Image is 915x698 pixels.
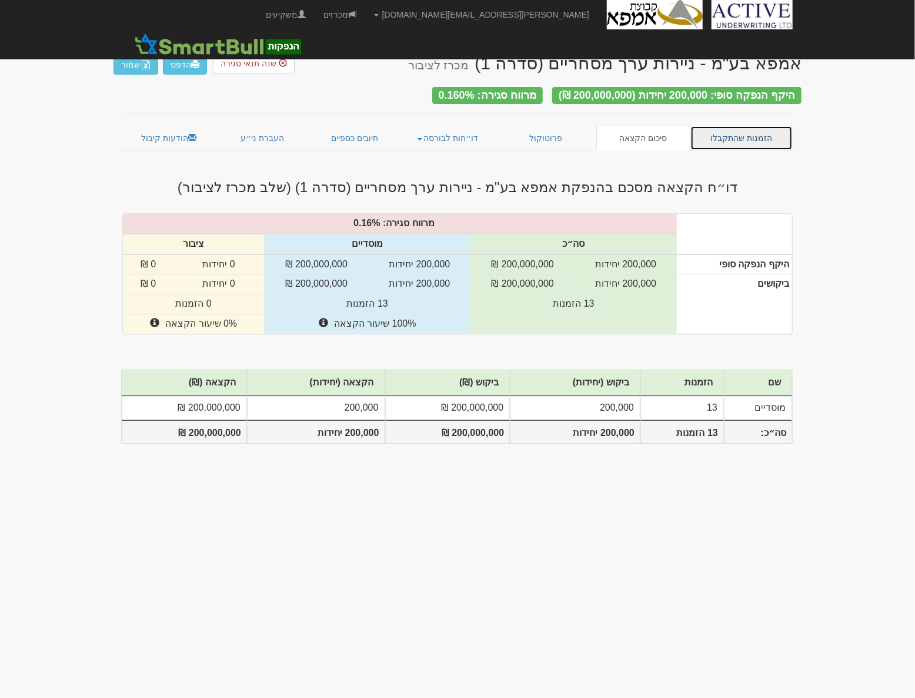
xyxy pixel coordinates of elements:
[247,396,385,420] td: 200,000
[123,294,264,314] td: 0 הזמנות
[677,254,792,274] th: היקף הנפקה סופי
[510,396,640,420] td: 200,000
[264,274,368,294] td: 200,000,000 ₪
[113,55,158,75] button: שמור
[123,254,173,274] td: 0 ₪
[122,126,216,150] a: הודעות קיבול
[470,274,575,294] td: 200,000,000 ₪
[510,420,640,444] th: 200,000 יחידות
[385,396,510,420] td: 200,000,000 ₪
[432,87,543,104] div: מרווח סגירה: 0.160%
[470,234,677,254] th: סה״כ
[113,180,802,195] h3: דו״ח הקצאה מסכם בהנפקת אמפא בע"מ - ניירות ערך מסחריים (סדרה 1) (שלב מכרז לציבור)
[122,396,247,420] td: 200,000,000 ₪
[596,126,691,150] a: סיכום הקצאה
[247,420,385,444] th: 200,000 יחידות
[264,314,470,334] td: 100% שיעור הקצאה
[141,60,151,69] img: excel-file-white.png
[408,53,802,73] div: אמפא בע"מ - ניירות ערך מסחריים (סדרה 1)
[213,53,295,73] button: שנה תנאי סגירה
[122,370,247,396] th: הקצאה (₪)
[309,126,400,150] a: חיובים כספיים
[247,370,385,396] th: הקצאה (יחידות)
[131,32,304,56] img: SmartBull Logo
[677,274,792,334] th: ביקושים
[216,126,309,150] a: העברת ני״ע
[640,396,724,420] td: 13
[640,420,724,444] th: 13 הזמנות
[470,254,575,274] td: 200,000,000 ₪
[173,254,264,274] td: 0 יחידות
[264,234,470,254] th: מוסדיים
[353,218,372,228] span: 0.16
[385,420,510,444] th: 200,000,000 ₪
[264,254,368,274] td: 200,000,000 ₪
[495,126,596,150] a: פרוטוקול
[724,420,792,444] th: סה״כ:
[552,87,802,104] div: היקף הנפקה סופי: 200,000 יחידות (200,000,000 ₪)
[408,59,469,72] small: מכרז לציבור
[385,370,510,396] th: ביקוש (₪)
[724,370,792,396] th: שם
[123,234,264,254] th: ציבור
[368,274,470,294] td: 200,000 יחידות
[575,254,677,274] td: 200,000 יחידות
[400,126,496,150] a: דו״חות לבורסה
[640,370,724,396] th: הזמנות
[123,314,264,334] td: 0% שיעור הקצאה
[221,59,276,68] span: שנה תנאי סגירה
[163,55,207,75] a: הדפס
[117,217,683,230] div: %
[264,294,470,314] td: 13 הזמנות
[510,370,640,396] th: ביקוש (יחידות)
[724,396,792,420] td: מוסדיים
[575,274,677,294] td: 200,000 יחידות
[690,126,793,150] a: הזמנות שהתקבלו
[123,274,173,294] td: 0 ₪
[173,274,264,294] td: 0 יחידות
[122,420,247,444] th: 200,000,000 ₪
[470,294,677,314] td: 13 הזמנות
[368,254,470,274] td: 200,000 יחידות
[383,218,435,228] strong: מרווח סגירה:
